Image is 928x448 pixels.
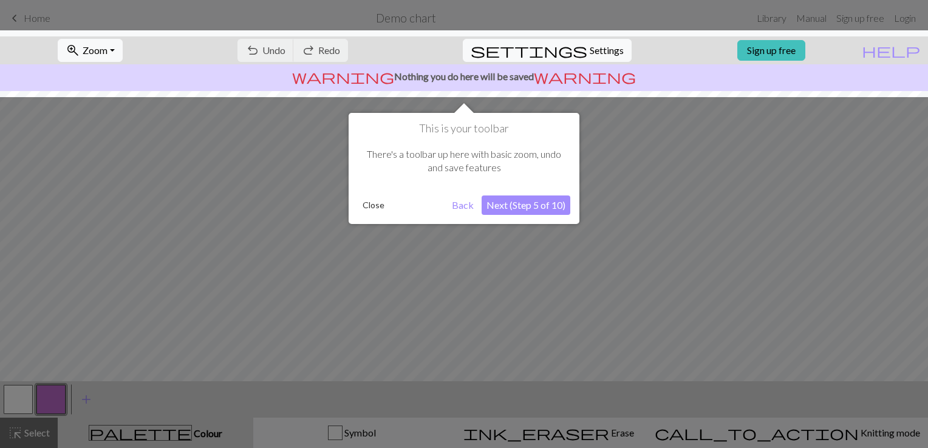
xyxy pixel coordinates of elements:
[358,122,570,135] h1: This is your toolbar
[358,135,570,187] div: There's a toolbar up here with basic zoom, undo and save features
[358,196,389,214] button: Close
[482,195,570,215] button: Next (Step 5 of 10)
[349,113,579,224] div: This is your toolbar
[447,195,479,215] button: Back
